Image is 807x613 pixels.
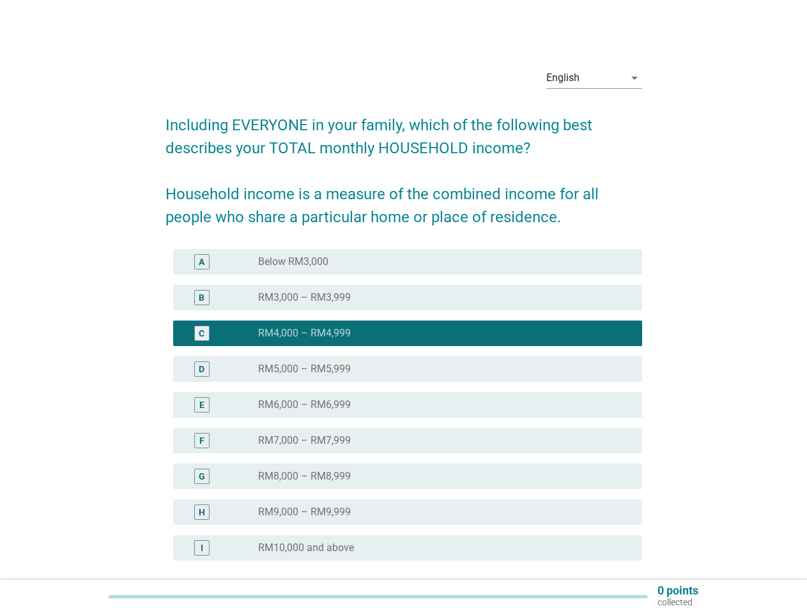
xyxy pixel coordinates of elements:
label: RM4,000 – RM4,999 [258,327,351,340]
label: Below RM3,000 [258,255,328,268]
div: H [199,506,205,519]
label: RM5,000 – RM5,999 [258,363,351,375]
div: G [199,470,205,483]
label: RM6,000 – RM6,999 [258,398,351,411]
label: RM7,000 – RM7,999 [258,434,351,447]
h2: Including EVERYONE in your family, which of the following best describes your TOTAL monthly HOUSE... [165,101,642,229]
div: F [199,434,204,448]
label: RM8,000 – RM8,999 [258,470,351,483]
div: English [546,72,580,84]
div: A [199,255,204,269]
div: D [199,363,204,376]
div: I [201,541,203,555]
p: 0 points [657,585,698,596]
div: B [199,291,204,305]
div: E [199,398,204,412]
i: arrow_drop_down [627,70,642,86]
p: collected [657,596,698,608]
label: RM10,000 and above [258,541,354,554]
div: C [199,327,204,340]
label: RM3,000 – RM3,999 [258,291,351,304]
label: RM9,000 – RM9,999 [258,506,351,518]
